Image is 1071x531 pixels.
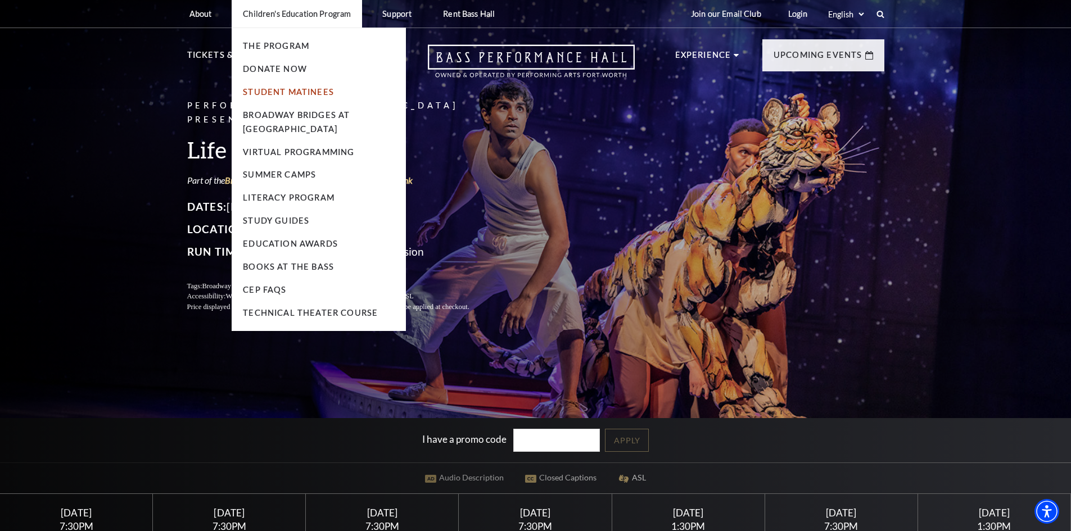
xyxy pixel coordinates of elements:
[243,110,350,134] a: Broadway Bridges at [GEOGRAPHIC_DATA]
[387,44,675,89] a: Open this option
[932,521,1058,531] div: 1:30PM
[187,243,496,261] p: 2 hours 10 minutes, one intermission
[189,9,212,19] p: About
[243,285,286,294] a: CEP Faqs
[166,507,292,519] div: [DATE]
[625,507,751,519] div: [DATE]
[187,220,496,238] p: Bass Performance Hall
[472,507,598,519] div: [DATE]
[319,521,445,531] div: 7:30PM
[472,521,598,531] div: 7:30PM
[1034,499,1059,524] div: Accessibility Menu
[243,147,354,157] a: Virtual Programming
[625,521,751,531] div: 1:30PM
[319,507,445,519] div: [DATE]
[243,193,335,202] a: Literacy Program
[826,9,866,20] select: Select:
[243,170,316,179] a: Summer Camps
[675,48,731,69] p: Experience
[243,64,307,74] a: Donate Now
[13,521,139,531] div: 7:30PM
[243,87,334,97] a: Student Matinees
[187,281,496,292] p: Tags:
[243,239,338,248] a: Education Awards
[166,521,292,531] div: 7:30PM
[243,216,309,225] a: Study Guides
[187,302,496,312] p: Price displayed includes all ticketing fees.
[422,433,507,445] label: I have a promo code
[187,200,227,213] span: Dates:
[443,9,495,19] p: Rent Bass Hall
[187,174,496,187] p: Part of the
[187,245,247,258] span: Run Time:
[774,48,862,69] p: Upcoming Events
[202,282,231,290] span: Broadway
[243,308,378,317] a: Technical Theater Course
[225,292,413,300] span: Wheelchair Accessible , Audio Description, Closed Captions, ASL
[187,223,250,235] span: Location:
[187,135,496,164] h3: Life of Pi
[243,262,334,271] a: Books At The Bass
[225,175,413,185] a: Broadway at the Bass Series presented by PNC Bank - open in a new tab
[243,41,309,51] a: The Program
[187,48,272,69] p: Tickets & Events
[187,99,496,127] p: Performing Arts [GEOGRAPHIC_DATA] Presents
[187,198,496,216] p: [DATE]-[DATE]
[778,521,904,531] div: 7:30PM
[187,291,496,302] p: Accessibility:
[778,507,904,519] div: [DATE]
[243,9,351,19] p: Children's Education Program
[382,9,412,19] p: Support
[13,507,139,519] div: [DATE]
[932,507,1058,519] div: [DATE]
